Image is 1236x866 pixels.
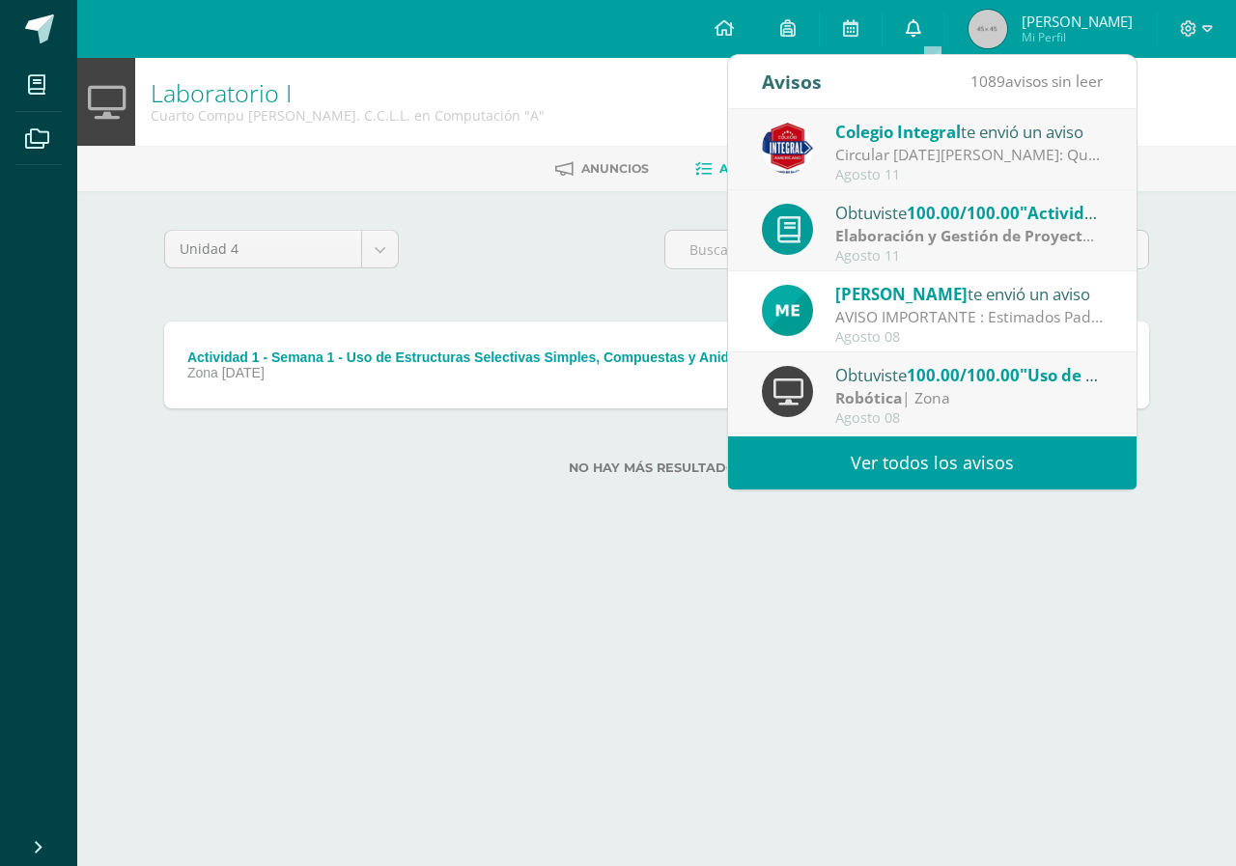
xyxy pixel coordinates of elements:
span: Anuncios [581,161,649,176]
span: Zona [187,365,218,380]
span: Mi Perfil [1022,29,1133,45]
img: c105304d023d839b59a15d0bf032229d.png [762,285,813,336]
img: 45x45 [969,10,1007,48]
span: 100.00/100.00 [907,202,1020,224]
span: "Actividad no. 1" [1020,202,1155,224]
div: | Zona [835,225,1104,247]
span: Colegio Integral [835,121,961,143]
div: Obtuviste en [835,362,1104,387]
div: Agosto 11 [835,167,1104,183]
h1: Laboratorio I [151,79,545,106]
img: 3d8ecf278a7f74c562a74fe44b321cd5.png [762,123,813,174]
div: | Zona [835,387,1104,409]
strong: Robótica [835,387,902,408]
span: Actividades [719,161,804,176]
span: [DATE] [222,365,265,380]
div: Obtuviste en [835,200,1104,225]
span: 1089 [970,70,1005,92]
span: 100.00/100.00 [907,364,1020,386]
div: Agosto 08 [835,410,1104,427]
span: Unidad 4 [180,231,347,267]
div: Avisos [762,55,822,108]
div: Agosto 08 [835,329,1104,346]
span: [PERSON_NAME] [1022,12,1133,31]
span: [PERSON_NAME] [835,283,968,305]
div: AVISO IMPORTANTE : Estimados Padres de Familia, es un gusto saludarles. El motivo de la presente ... [835,306,1104,328]
label: No hay más resultados [164,461,1149,475]
span: avisos sin leer [970,70,1103,92]
div: te envió un aviso [835,281,1104,306]
input: Busca la actividad aquí... [665,231,1148,268]
a: Anuncios [555,154,649,184]
a: Laboratorio I [151,76,292,109]
div: Cuarto Compu Bach. C.C.L.L. en Computación 'A' [151,106,545,125]
div: Agosto 11 [835,248,1104,265]
a: Ver todos los avisos [728,436,1137,489]
strong: Elaboración y Gestión de Proyectos [835,225,1100,246]
a: Actividades [695,154,804,184]
div: te envió un aviso [835,119,1104,144]
div: Circular 11 de agosto 2025: Querida comunidad educativa, te trasladamos este PDF con la circular ... [835,144,1104,166]
a: Unidad 4 [165,231,398,267]
div: Actividad 1 - Semana 1 - Uso de Estructuras Selectivas Simples, Compuestas y Anidadas en Python (... [187,349,1068,365]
